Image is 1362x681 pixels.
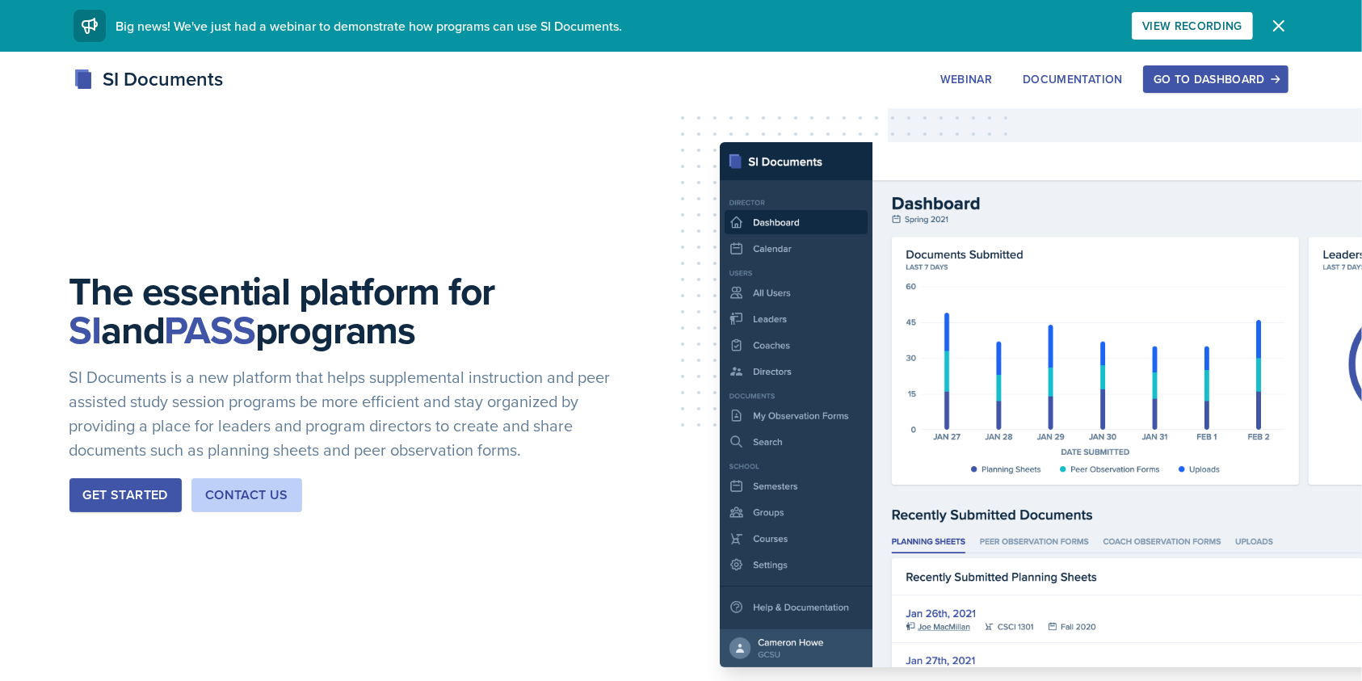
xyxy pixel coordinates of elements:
span: Big news! We've just had a webinar to demonstrate how programs can use SI Documents. [116,17,622,35]
div: Go to Dashboard [1154,73,1278,86]
button: Webinar [930,65,1003,93]
button: View Recording [1132,12,1253,40]
button: Contact Us [191,478,302,512]
div: Webinar [940,73,992,86]
div: Contact Us [205,486,288,505]
div: SI Documents [74,65,223,94]
div: Documentation [1023,73,1123,86]
button: Go to Dashboard [1143,65,1288,93]
button: Get Started [69,478,182,512]
div: View Recording [1142,19,1242,32]
button: Documentation [1012,65,1133,93]
div: Get Started [83,486,168,505]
